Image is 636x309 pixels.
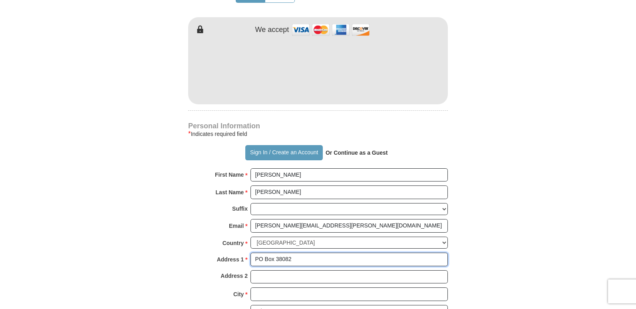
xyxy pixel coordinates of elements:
h4: Personal Information [188,123,448,129]
strong: City [233,289,244,300]
div: Indicates required field [188,129,448,139]
button: Sign In / Create an Account [245,145,322,160]
h4: We accept [255,26,289,34]
strong: Last Name [216,187,244,198]
strong: Address 2 [221,270,248,281]
strong: First Name [215,169,244,180]
strong: Address 1 [217,254,244,265]
strong: Country [223,237,244,249]
strong: Email [229,220,244,231]
strong: Or Continue as a Guest [326,150,388,156]
strong: Suffix [232,203,248,214]
img: credit cards accepted [291,21,371,38]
